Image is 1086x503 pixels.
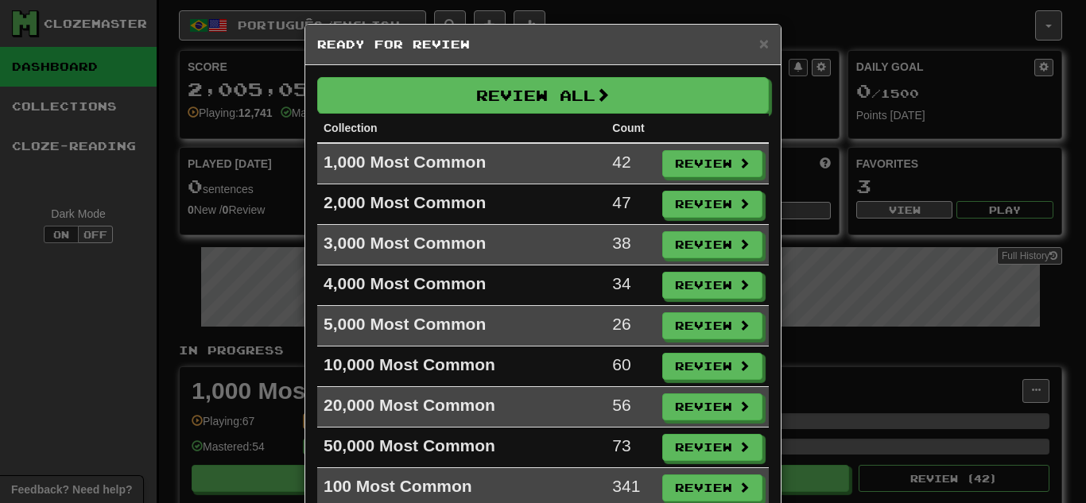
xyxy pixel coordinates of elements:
td: 20,000 Most Common [317,387,606,428]
td: 34 [606,265,656,306]
th: Count [606,114,656,143]
button: Review [662,312,762,339]
button: Review All [317,77,769,114]
td: 3,000 Most Common [317,225,606,265]
button: Close [759,35,769,52]
td: 10,000 Most Common [317,346,606,387]
td: 47 [606,184,656,225]
td: 73 [606,428,656,468]
button: Review [662,150,762,177]
td: 38 [606,225,656,265]
button: Review [662,272,762,299]
button: Review [662,393,762,420]
button: Review [662,434,762,461]
td: 50,000 Most Common [317,428,606,468]
td: 26 [606,306,656,346]
td: 1,000 Most Common [317,143,606,184]
button: Review [662,231,762,258]
td: 2,000 Most Common [317,184,606,225]
td: 42 [606,143,656,184]
span: × [759,34,769,52]
button: Review [662,474,762,501]
td: 5,000 Most Common [317,306,606,346]
th: Collection [317,114,606,143]
h5: Ready for Review [317,37,769,52]
button: Review [662,191,762,218]
button: Review [662,353,762,380]
td: 60 [606,346,656,387]
td: 4,000 Most Common [317,265,606,306]
td: 56 [606,387,656,428]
